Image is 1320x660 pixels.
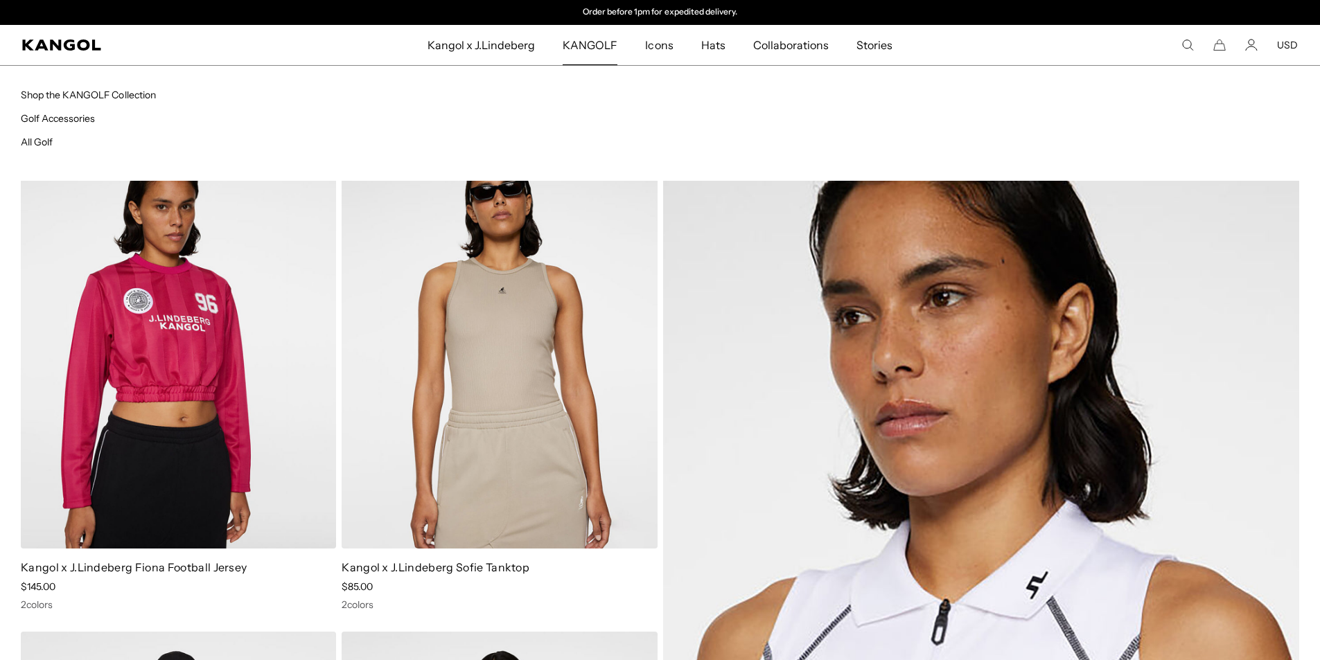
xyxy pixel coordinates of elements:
a: Hats [687,25,739,65]
img: Kangol x J.Lindeberg Sofie Tanktop [342,152,657,548]
a: Account [1245,39,1258,51]
a: Stories [843,25,906,65]
span: KANGOLF [563,25,617,65]
span: Hats [701,25,725,65]
a: Shop the KANGOLF Collection [21,89,156,101]
slideshow-component: Announcement bar [518,7,803,18]
img: Kangol x J.Lindeberg Fiona Football Jersey [21,152,336,548]
a: All Golf [21,136,53,148]
summary: Search here [1181,39,1194,51]
span: $85.00 [342,580,373,593]
a: Kangol x J.Lindeberg Fiona Football Jersey [21,560,247,574]
button: Cart [1213,39,1226,51]
span: Icons [645,25,673,65]
span: $145.00 [21,580,55,593]
div: 2 colors [342,598,657,611]
div: Announcement [518,7,803,18]
span: Stories [856,25,892,65]
span: Collaborations [753,25,829,65]
a: Collaborations [739,25,843,65]
a: Kangol x J.Lindeberg [414,25,549,65]
a: Kangol [22,39,283,51]
span: Kangol x J.Lindeberg [428,25,536,65]
a: KANGOLF [549,25,631,65]
div: 2 colors [21,598,336,611]
p: Order before 1pm for expedited delivery. [583,7,737,18]
a: Golf Accessories [21,112,95,125]
div: 2 of 2 [518,7,803,18]
a: Icons [631,25,687,65]
button: USD [1277,39,1298,51]
a: Kangol x J.Lindeberg Sofie Tanktop [342,560,529,574]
